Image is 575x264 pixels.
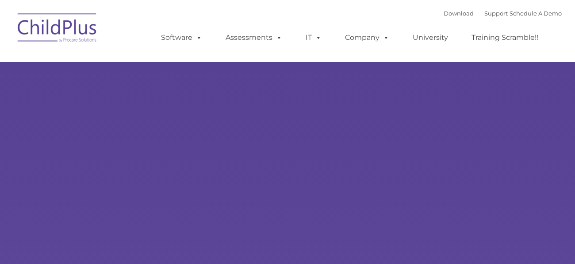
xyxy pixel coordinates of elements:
a: Schedule A Demo [510,10,562,17]
font: | [444,10,562,17]
a: Training Scramble!! [463,29,547,47]
a: Assessments [217,29,291,47]
a: IT [297,29,330,47]
a: Software [152,29,211,47]
img: ChildPlus by Procare Solutions [13,7,102,51]
a: Company [336,29,398,47]
a: University [404,29,457,47]
a: Support [484,10,508,17]
a: Download [444,10,474,17]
